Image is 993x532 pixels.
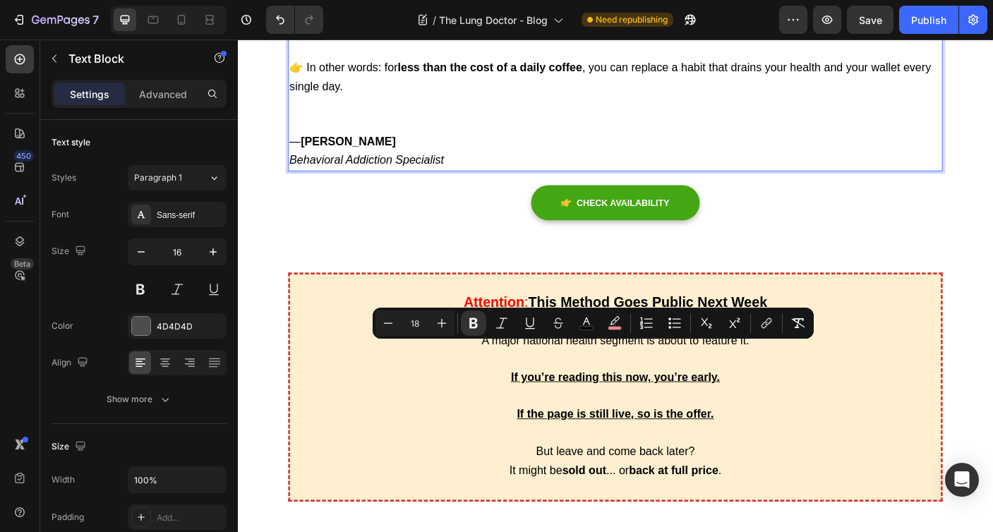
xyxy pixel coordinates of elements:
div: Styles [52,171,76,184]
div: Editor contextual toolbar [373,308,814,339]
div: Add... [157,512,223,524]
div: Font [52,208,69,221]
strong: sold out [363,476,413,490]
span: — [58,107,177,121]
div: Text style [52,136,90,149]
u: If you’re reading this now, you’re early. [306,371,541,385]
button: Publish [899,6,958,34]
strong: [PERSON_NAME] [71,107,177,121]
p: 7 [92,11,99,28]
p: Text Block [68,50,188,67]
span: It might be ... or . [304,476,542,490]
div: 4D4D4D [157,320,223,333]
div: Sans-serif [157,209,223,222]
p: Settings [70,87,109,102]
u: If the page is still live, so is the offer. [313,413,534,427]
div: Color [52,320,73,332]
div: Size [52,242,89,261]
span: Need republishing [596,13,668,26]
iframe: Design area [238,40,993,532]
div: Align [52,353,91,373]
strong: back at full price [438,476,538,490]
span: 👉 In other words: for , you can replace a habit that drains your health and your wallet every sin... [58,24,778,59]
input: Auto [128,467,226,492]
span: Paragraph 1 [134,171,182,184]
span: : [253,286,326,303]
span: Save [859,14,882,26]
button: Show more [52,387,227,412]
span: / [433,13,436,28]
i: Behavioral Addiction Specialist [58,128,231,142]
span: A major national health segment is about to feature it. [273,330,573,344]
a: CHECK AVAILABILITY [329,163,518,202]
button: Paragraph 1 [128,165,227,191]
button: Save [847,6,893,34]
div: Beta [11,258,34,270]
div: 450 [13,150,34,162]
span: But leave and come back later? [335,454,512,468]
div: Show more [107,392,172,406]
span: CHECK AVAILABILITY [380,177,484,188]
div: Padding [52,511,84,524]
span: The Lung Doctor - Blog [439,13,548,28]
div: Undo/Redo [266,6,323,34]
strong: Attention [253,286,322,303]
div: Publish [911,13,946,28]
div: Open Intercom Messenger [945,463,979,497]
strong: less than the cost of a daily coffee [179,24,386,38]
button: 7 [6,6,105,34]
div: Size [52,437,89,457]
div: Width [52,473,75,486]
strong: This Method Goes Public Next Week [325,286,594,303]
p: Advanced [139,87,187,102]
